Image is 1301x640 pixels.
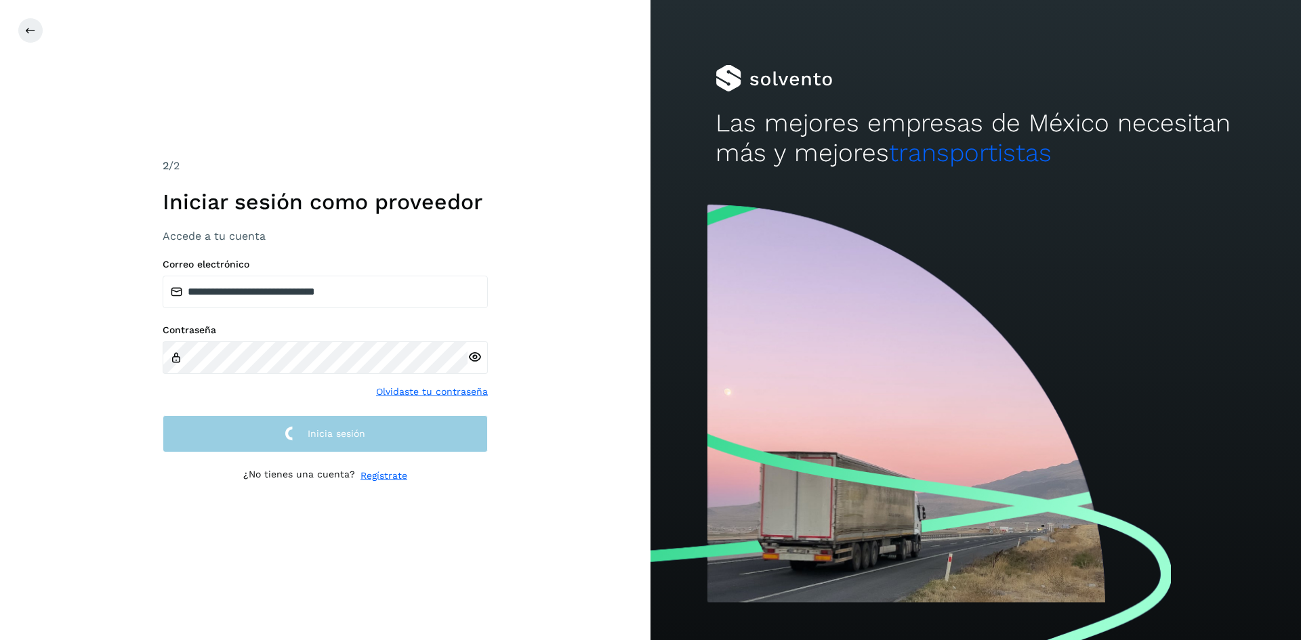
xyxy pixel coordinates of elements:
span: transportistas [889,138,1052,167]
h2: Las mejores empresas de México necesitan más y mejores [716,108,1236,169]
a: Regístrate [360,469,407,483]
p: ¿No tienes una cuenta? [243,469,355,483]
span: 2 [163,159,169,172]
div: /2 [163,158,488,174]
a: Olvidaste tu contraseña [376,385,488,399]
span: Inicia sesión [308,429,365,438]
h3: Accede a tu cuenta [163,230,488,242]
h1: Iniciar sesión como proveedor [163,189,488,215]
label: Contraseña [163,324,488,336]
button: Inicia sesión [163,415,488,452]
label: Correo electrónico [163,259,488,270]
